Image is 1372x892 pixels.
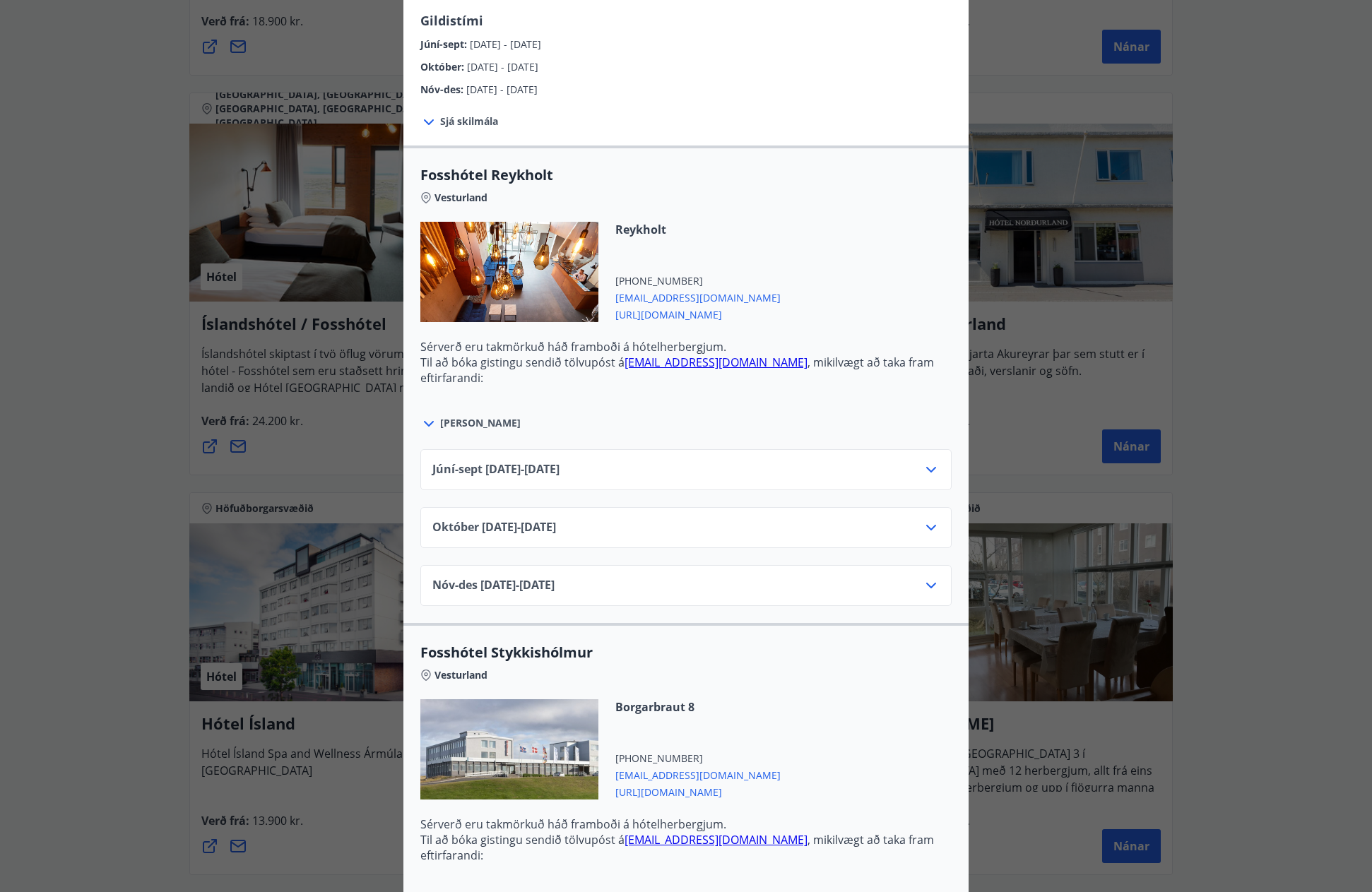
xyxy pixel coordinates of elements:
[432,461,560,478] span: Júní-sept [DATE] - [DATE]
[615,288,781,305] span: [EMAIL_ADDRESS][DOMAIN_NAME]
[615,274,781,288] span: [PHONE_NUMBER]
[420,83,466,96] span: Nóv-des :
[466,83,538,96] span: [DATE] - [DATE]
[434,191,487,205] span: Vesturland
[625,355,808,370] a: [EMAIL_ADDRESS][DOMAIN_NAME]
[440,114,498,129] span: Sjá skilmála
[449,397,952,412] li: Greiðsla sé með Ferðaávísun Stéttarfélaganna
[420,12,483,29] span: Gildistími
[467,60,538,73] span: [DATE] - [DATE]
[440,416,521,430] span: [PERSON_NAME]
[470,37,541,51] span: [DATE] - [DATE]
[420,339,952,355] p: Sérverð eru takmörkuð háð framboði á hótelherbergjum.
[615,305,781,322] span: [URL][DOMAIN_NAME]
[420,355,952,386] p: Til að bóka gistingu sendið tölvupóst á , mikilvægt að taka fram eftirfarandi:
[420,60,467,73] span: Október :
[420,37,470,51] span: Júní-sept :
[420,165,952,185] span: Fosshótel Reykholt
[615,222,781,237] span: Reykholt
[432,519,556,536] span: Október [DATE] - [DATE]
